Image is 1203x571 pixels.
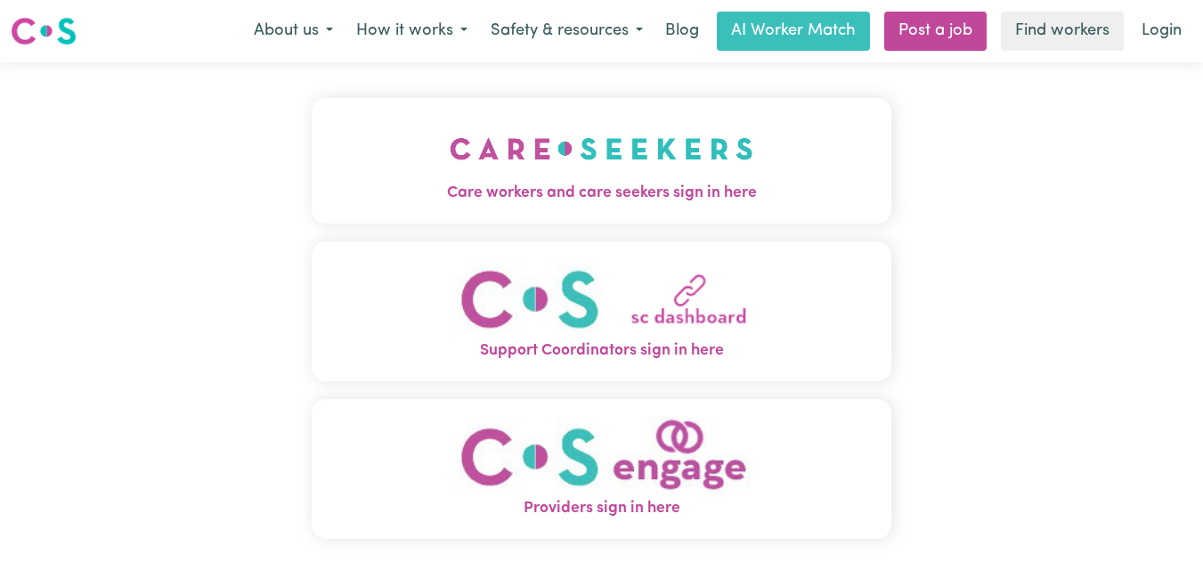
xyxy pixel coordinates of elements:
button: About us [242,12,345,50]
button: How it works [345,12,479,50]
a: Find workers [1001,12,1124,51]
span: Providers sign in here [312,497,892,520]
button: Care workers and care seekers sign in here [312,98,892,223]
img: Careseekers logo [11,15,77,47]
button: Providers sign in here [312,398,892,538]
a: Login [1131,12,1192,51]
a: Careseekers logo [11,11,77,52]
span: Care workers and care seekers sign in here [312,182,892,205]
a: Post a job [884,12,987,51]
a: Blog [654,12,710,51]
button: Support Coordinators sign in here [312,241,892,380]
a: AI Worker Match [717,12,870,51]
button: Safety & resources [479,12,654,50]
span: Support Coordinators sign in here [312,339,892,363]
